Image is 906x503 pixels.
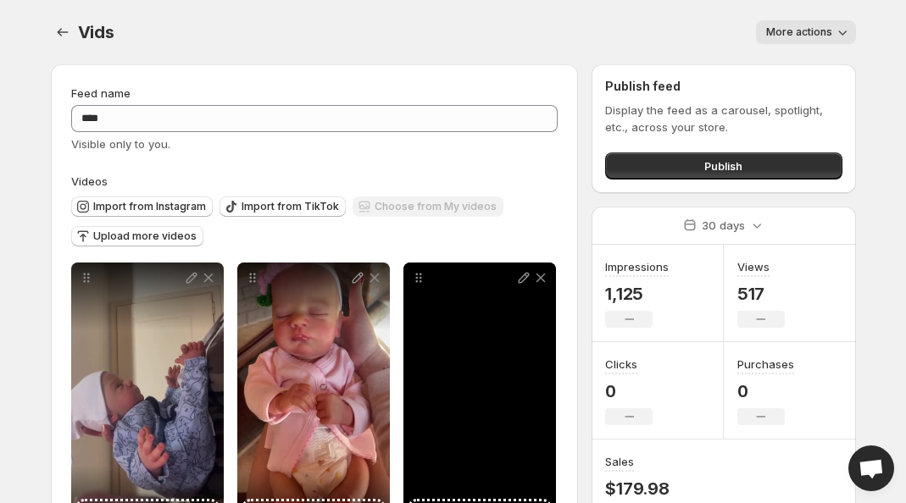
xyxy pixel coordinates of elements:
p: 0 [737,381,794,401]
span: More actions [766,25,832,39]
button: Import from TikTok [220,196,346,217]
p: 0 [605,381,653,401]
p: Display the feed as a carousel, spotlight, etc., across your store. [605,102,842,135]
h3: Impressions [605,258,669,275]
span: Visible only to you. [71,137,170,151]
h3: Purchases [737,356,794,373]
span: Videos [71,174,108,188]
span: Publish [704,158,742,174]
p: 1,125 [605,284,669,304]
span: Upload more videos [93,229,197,243]
button: Publish [605,152,842,180]
h3: Clicks [605,356,637,373]
p: 30 days [702,217,745,234]
span: Feed name [71,86,131,100]
button: Settings [51,20,75,44]
h3: Views [737,258,770,275]
span: Import from TikTok [242,200,339,213]
span: Vids [78,22,114,42]
button: Import from Instagram [71,196,213,217]
button: More actions [756,20,856,44]
button: Upload more videos [71,226,203,246]
a: Open chat [848,445,894,491]
p: 517 [737,284,785,304]
span: Import from Instagram [93,200,206,213]
h3: Sales [605,453,634,470]
p: $179.98 [605,478,670,499]
h2: Publish feed [605,78,842,95]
